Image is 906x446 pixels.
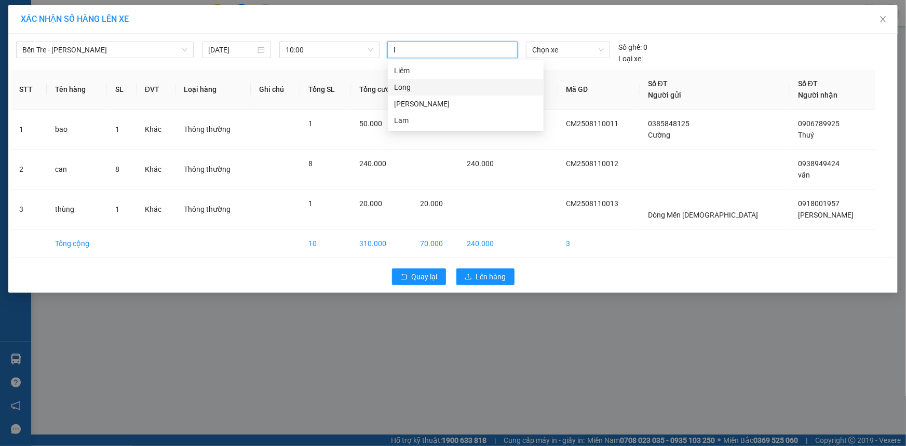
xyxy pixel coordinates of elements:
[107,70,137,110] th: SL
[421,199,443,208] span: 20.000
[618,53,643,64] span: Loại xe:
[566,119,618,128] span: CM2508110011
[388,96,544,112] div: Linh
[115,205,119,213] span: 1
[394,115,537,126] div: Lam
[798,171,810,179] span: vân
[308,119,313,128] span: 1
[137,70,176,110] th: ĐVT
[251,70,300,110] th: Ghi chú
[798,211,854,219] span: [PERSON_NAME]
[412,229,459,258] td: 70.000
[798,119,840,128] span: 0906789925
[459,229,511,258] td: 240.000
[47,229,107,258] td: Tổng cộng
[137,150,176,190] td: Khác
[115,125,119,133] span: 1
[351,70,412,110] th: Tổng cước
[618,42,647,53] div: 0
[115,165,119,173] span: 8
[798,199,840,208] span: 0918001957
[388,112,544,129] div: Lam
[467,159,494,168] span: 240.000
[388,62,544,79] div: Liêm
[879,15,887,23] span: close
[176,110,251,150] td: Thông thường
[359,159,386,168] span: 240.000
[618,42,642,53] span: Số ghế:
[47,150,107,190] td: can
[798,91,837,99] span: Người nhận
[208,44,255,56] input: 11/08/2025
[394,82,537,93] div: Long
[176,190,251,229] td: Thông thường
[300,229,351,258] td: 10
[798,79,818,88] span: Số ĐT
[532,42,604,58] span: Chọn xe
[648,79,668,88] span: Số ĐT
[798,131,814,139] span: Thuý
[392,268,446,285] button: rollbackQuay lại
[286,42,373,58] span: 10:00
[21,14,129,24] span: XÁC NHẬN SỐ HÀNG LÊN XE
[11,110,47,150] td: 1
[137,110,176,150] td: Khác
[869,5,898,34] button: Close
[47,190,107,229] td: thùng
[47,70,107,110] th: Tên hàng
[566,159,618,168] span: CM2508110012
[648,119,689,128] span: 0385848125
[137,190,176,229] td: Khác
[566,199,618,208] span: CM2508110013
[359,199,382,208] span: 20.000
[798,159,840,168] span: 0938949424
[412,271,438,282] span: Quay lại
[176,150,251,190] td: Thông thường
[394,65,537,76] div: Liêm
[558,70,640,110] th: Mã GD
[388,79,544,96] div: Long
[300,70,351,110] th: Tổng SL
[22,42,187,58] span: Bến Tre - Hồ Chí Minh
[476,271,506,282] span: Lên hàng
[351,229,412,258] td: 310.000
[176,70,251,110] th: Loại hàng
[648,211,758,219] span: Dòng Mến [DEMOGRAPHIC_DATA]
[648,91,681,99] span: Người gửi
[648,131,670,139] span: Cường
[308,199,313,208] span: 1
[465,273,472,281] span: upload
[456,268,515,285] button: uploadLên hàng
[47,110,107,150] td: bao
[558,229,640,258] td: 3
[11,190,47,229] td: 3
[394,98,537,110] div: [PERSON_NAME]
[308,159,313,168] span: 8
[400,273,408,281] span: rollback
[11,150,47,190] td: 2
[11,70,47,110] th: STT
[359,119,382,128] span: 50.000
